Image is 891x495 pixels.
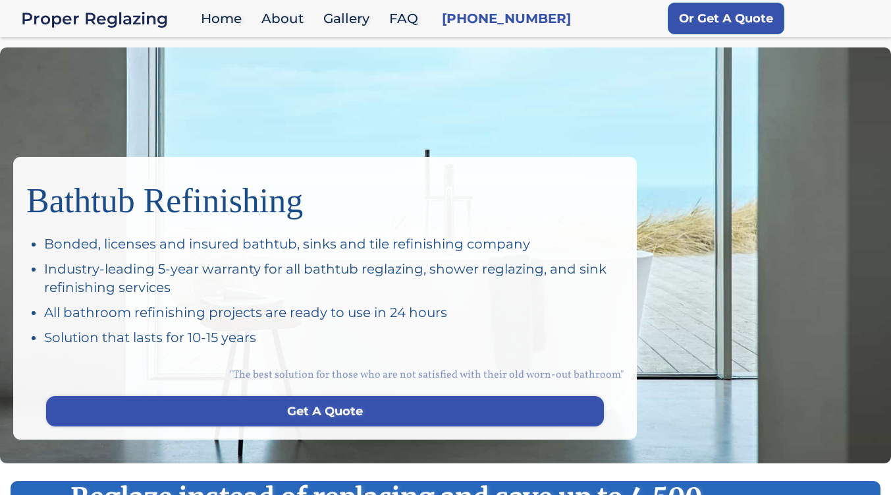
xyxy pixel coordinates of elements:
div: Industry-leading 5-year warranty for all bathtub reglazing, shower reglazing, and sink refinishin... [44,260,624,297]
div: All bathroom refinishing projects are ready to use in 24 hours [44,303,624,322]
a: FAQ [383,5,431,33]
div: Proper Reglazing [21,9,194,28]
div: Bonded, licenses and insured bathtub, sinks and tile refinishing company [44,235,624,253]
div: "The best solution for those who are not satisfied with their old worn-out bathroom" [26,353,624,396]
a: About [255,5,317,33]
a: Gallery [317,5,383,33]
a: [PHONE_NUMBER] [442,9,571,28]
a: home [21,9,194,28]
a: Get A Quote [46,396,604,426]
a: Home [194,5,255,33]
a: Or Get A Quote [668,3,784,34]
h1: Bathtub Refinishing [26,170,624,221]
div: Solution that lasts for 10-15 years [44,328,624,347]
